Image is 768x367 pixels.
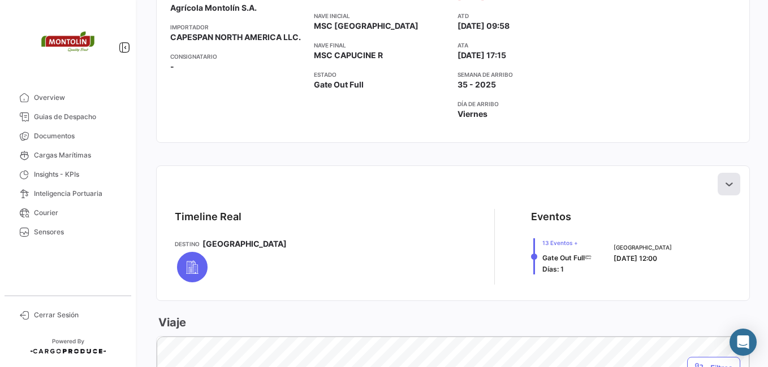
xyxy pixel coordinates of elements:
a: Sensores [9,222,127,242]
span: Guias de Despacho [34,112,122,122]
span: Días: 1 [542,265,564,273]
app-card-info-title: ATD [458,11,592,20]
app-card-info-title: ATA [458,41,592,50]
app-card-info-title: Importador [170,23,305,32]
span: 35 - 2025 [458,79,496,90]
span: [GEOGRAPHIC_DATA] [614,243,672,252]
span: Gate Out Full [314,79,364,90]
span: CAPESPAN NORTH AMERICA LLC. [170,32,301,43]
span: [DATE] 09:58 [458,20,510,32]
app-card-info-title: Destino [175,239,200,248]
span: Inteligencia Portuaria [34,189,122,199]
app-card-info-title: Consignatario [170,52,305,61]
span: [DATE] 12:00 [614,254,657,263]
span: [DATE] 17:15 [458,50,506,61]
a: Inteligencia Portuaria [9,184,127,203]
span: Courier [34,208,122,218]
span: Cerrar Sesión [34,310,122,320]
span: MSC CAPUCINE R [314,50,383,61]
app-card-info-title: Día de Arribo [458,99,592,108]
span: [GEOGRAPHIC_DATA] [202,238,287,250]
div: Eventos [531,209,571,225]
h3: Viaje [156,314,186,330]
span: Gate Out Full [542,254,585,262]
span: 13 Eventos + [542,238,592,247]
span: Viernes [458,108,487,120]
app-card-info-title: Nave final [314,41,448,50]
a: Cargas Marítimas [9,146,127,165]
a: Courier [9,203,127,222]
span: Insights - KPIs [34,169,122,180]
span: Agrícola Montolín S.A. [170,2,257,14]
span: - [170,61,174,72]
img: 2d55ee68-5a11-4b18-9445-71bae2c6d5df.png [40,14,96,70]
div: Abrir Intercom Messenger [730,329,757,356]
span: Documentos [34,131,122,141]
span: Cargas Marítimas [34,150,122,160]
a: Guias de Despacho [9,107,127,126]
a: Overview [9,88,127,107]
app-card-info-title: Semana de Arribo [458,70,592,79]
span: Overview [34,93,122,103]
app-card-info-title: Estado [314,70,448,79]
span: Sensores [34,227,122,237]
a: Documentos [9,126,127,146]
span: MSC [GEOGRAPHIC_DATA] [314,20,418,32]
div: Timeline Real [175,209,241,225]
app-card-info-title: Nave inicial [314,11,448,20]
a: Insights - KPIs [9,165,127,184]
